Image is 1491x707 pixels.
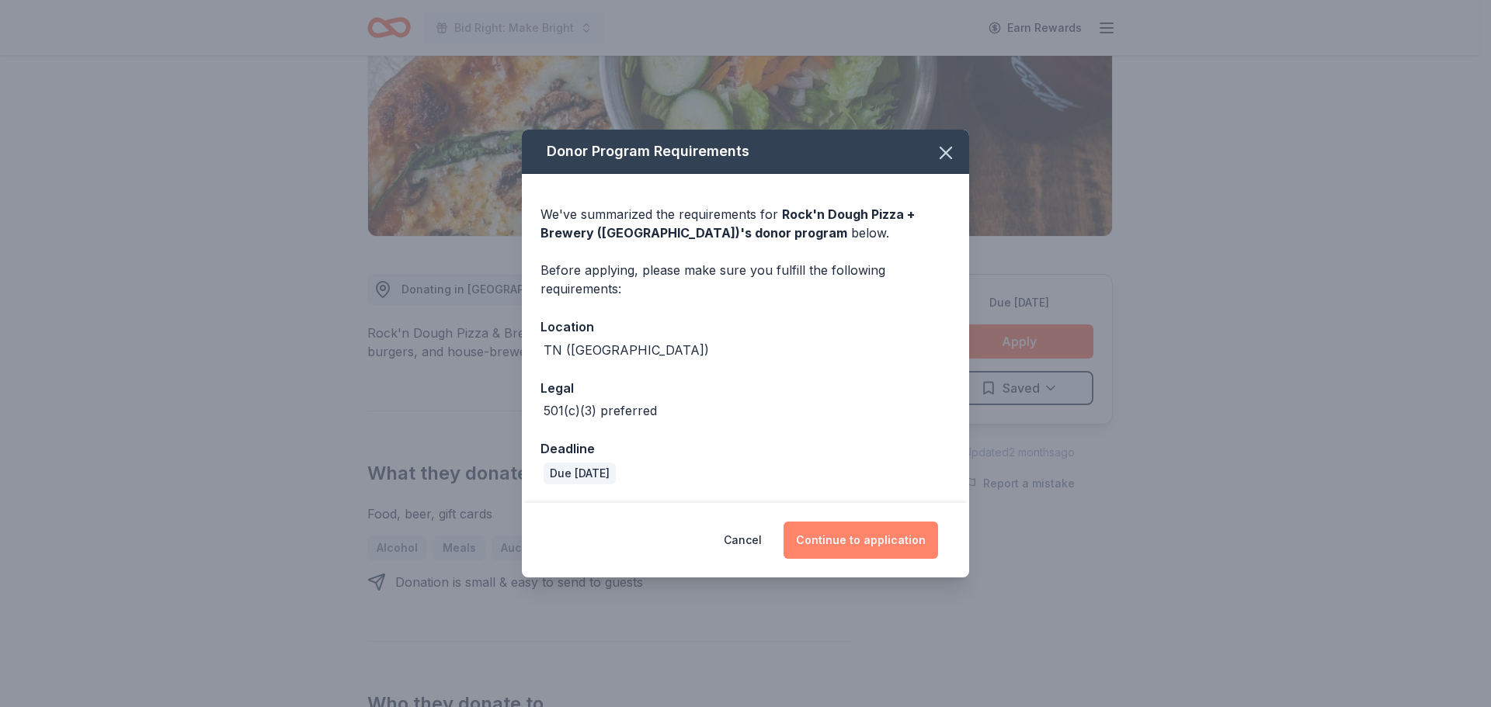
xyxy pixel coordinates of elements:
div: Before applying, please make sure you fulfill the following requirements: [540,261,951,298]
div: We've summarized the requirements for below. [540,205,951,242]
div: Donor Program Requirements [522,130,969,174]
button: Continue to application [784,522,938,559]
div: 501(c)(3) preferred [544,401,657,420]
div: Location [540,317,951,337]
div: Due [DATE] [544,463,616,484]
div: Legal [540,378,951,398]
div: Deadline [540,438,951,459]
button: Cancel [724,522,762,559]
div: TN ([GEOGRAPHIC_DATA]) [544,341,709,359]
